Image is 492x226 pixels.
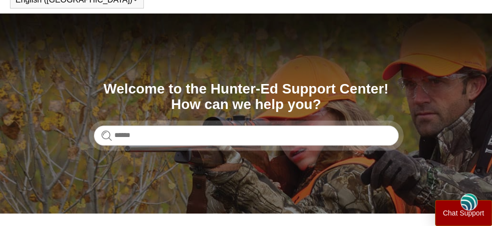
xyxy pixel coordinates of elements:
h1: Welcome to the Hunter-Ed Support Center! How can we help you? [94,81,399,112]
img: svg+xml;base64,PHN2ZyB3aWR0aD0iNDgiIGhlaWdodD0iNDgiIHZpZXdCb3g9IjAgMCA0OCA0OCIgZmlsbD0ibm9uZSIgeG... [461,192,478,211]
input: Search [94,125,399,145]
